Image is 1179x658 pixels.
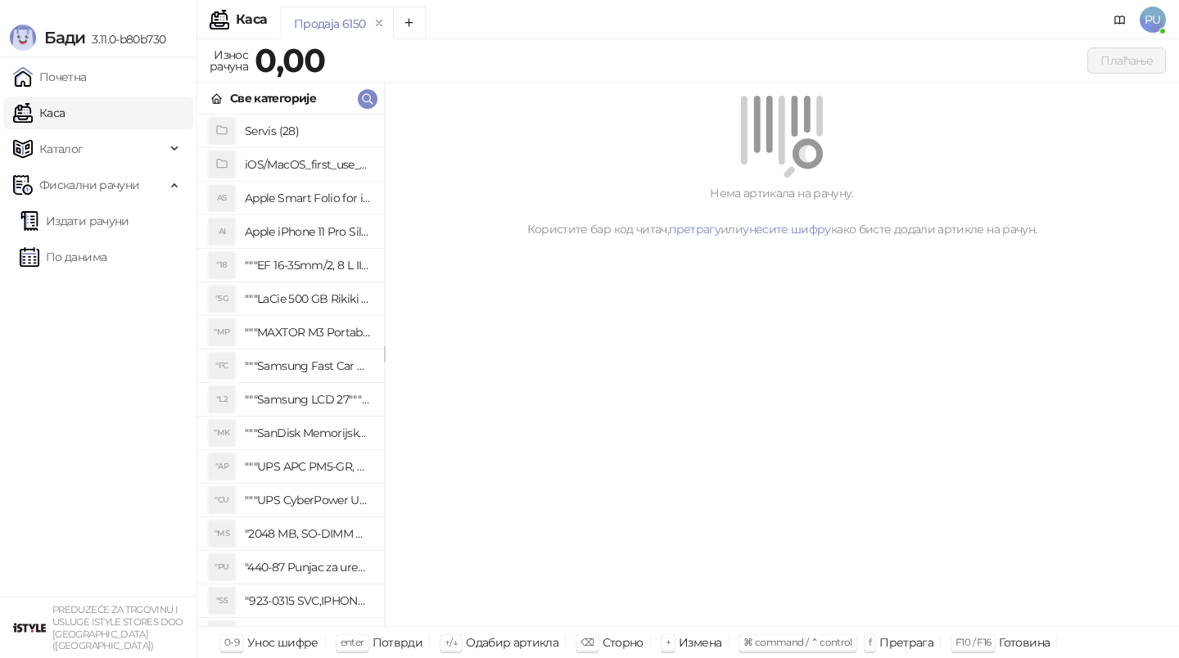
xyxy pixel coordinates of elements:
[20,205,129,237] a: Издати рачуни
[879,632,933,653] div: Претрага
[209,588,235,614] div: "S5
[209,386,235,412] div: "L2
[39,169,139,201] span: Фискални рачуни
[669,222,720,237] a: претрагу
[209,353,235,379] div: "FC
[245,420,371,446] h4: """SanDisk Memorijska kartica 256GB microSDXC sa SD adapterom SDSQXA1-256G-GN6MA - Extreme PLUS, ...
[368,16,390,30] button: remove
[39,133,84,165] span: Каталог
[245,487,371,513] h4: """UPS CyberPower UT650EG, 650VA/360W , line-int., s_uko, desktop"""
[247,632,318,653] div: Унос шифре
[1107,7,1133,33] a: Документација
[245,554,371,580] h4: "440-87 Punjac za uredjaje sa micro USB portom 4/1, Stand."
[580,636,594,648] span: ⌫
[245,118,371,144] h4: Servis (28)
[245,185,371,211] h4: Apple Smart Folio for iPad mini (A17 Pro) - Sage
[1087,47,1166,74] button: Плаћање
[245,286,371,312] h4: """LaCie 500 GB Rikiki USB 3.0 / Ultra Compact & Resistant aluminum / USB 3.0 / 2.5"""""""
[245,521,371,547] h4: "2048 MB, SO-DIMM DDRII, 667 MHz, Napajanje 1,8 0,1 V, Latencija CL5"
[666,636,671,648] span: +
[245,319,371,345] h4: """MAXTOR M3 Portable 2TB 2.5"""" crni eksterni hard disk HX-M201TCB/GM"""
[197,115,384,626] div: grid
[245,151,371,178] h4: iOS/MacOS_first_use_assistance (4)
[209,252,235,278] div: "18
[13,97,65,129] a: Каса
[603,632,644,653] div: Сторно
[245,588,371,614] h4: "923-0315 SVC,IPHONE 5/5S BATTERY REMOVAL TRAY Držač za iPhone sa kojim se otvara display
[206,44,251,77] div: Износ рачуна
[13,61,87,93] a: Почетна
[209,554,235,580] div: "PU
[404,184,1159,238] div: Нема артикала на рачуну. Користите бар код читач, или како бисте додали артикле на рачун.
[869,636,871,648] span: f
[209,521,235,547] div: "MS
[341,636,364,648] span: enter
[743,222,831,237] a: унесите шифру
[679,632,721,653] div: Измена
[13,611,46,644] img: 64x64-companyLogo-77b92cf4-9946-4f36-9751-bf7bb5fd2c7d.png
[209,185,235,211] div: AS
[245,353,371,379] h4: """Samsung Fast Car Charge Adapter, brzi auto punja_, boja crna"""
[466,632,558,653] div: Одабир артикла
[445,636,458,648] span: ↑/↓
[245,621,371,647] h4: "923-0448 SVC,IPHONE,TOURQUE DRIVER KIT .65KGF- CM Šrafciger "
[52,604,183,651] small: PREDUZEĆE ZA TRGOVINU I USLUGE ISTYLE STORES DOO [GEOGRAPHIC_DATA] ([GEOGRAPHIC_DATA])
[999,632,1050,653] div: Готовина
[10,25,36,51] img: Logo
[209,286,235,312] div: "5G
[245,252,371,278] h4: """EF 16-35mm/2, 8 L III USM"""
[373,632,423,653] div: Потврди
[245,219,371,245] h4: Apple iPhone 11 Pro Silicone Case - Black
[209,319,235,345] div: "MP
[224,636,239,648] span: 0-9
[209,487,235,513] div: "CU
[255,40,325,80] strong: 0,00
[236,13,267,26] div: Каса
[955,636,991,648] span: F10 / F16
[85,32,165,47] span: 3.11.0-b80b730
[209,453,235,480] div: "AP
[20,241,106,273] a: По данима
[743,636,852,648] span: ⌘ command / ⌃ control
[294,15,365,33] div: Продаја 6150
[245,386,371,412] h4: """Samsung LCD 27"""" C27F390FHUXEN"""
[230,89,316,107] div: Све категорије
[393,7,426,39] button: Add tab
[209,621,235,647] div: "SD
[209,219,235,245] div: AI
[1140,7,1166,33] span: PU
[44,28,85,47] span: Бади
[245,453,371,480] h4: """UPS APC PM5-GR, Essential Surge Arrest,5 utic_nica"""
[209,420,235,446] div: "MK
